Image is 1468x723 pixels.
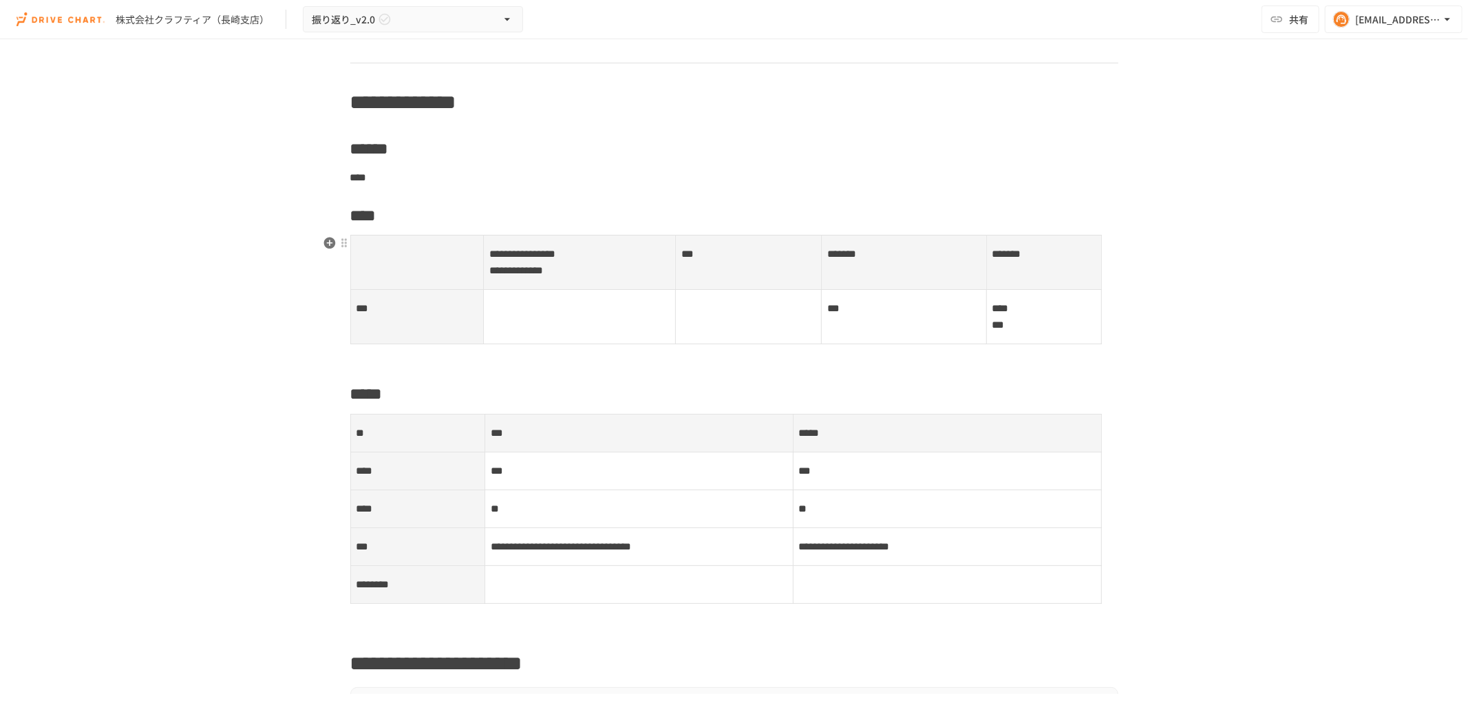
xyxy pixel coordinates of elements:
[1355,11,1440,28] div: [EMAIL_ADDRESS][DOMAIN_NAME]
[1325,6,1462,33] button: [EMAIL_ADDRESS][DOMAIN_NAME]
[116,12,269,27] div: 株式会社クラフティア（長崎支店）
[303,6,523,33] button: 振り返り_v2.0
[312,11,375,28] span: 振り返り_v2.0
[17,8,105,30] img: i9VDDS9JuLRLX3JIUyK59LcYp6Y9cayLPHs4hOxMB9W
[1289,12,1308,27] span: 共有
[1262,6,1319,33] button: 共有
